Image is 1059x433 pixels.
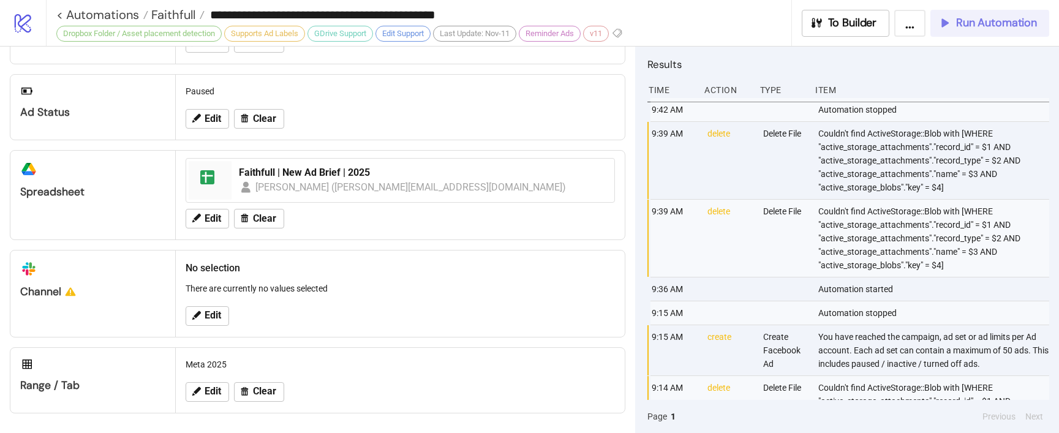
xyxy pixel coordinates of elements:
div: Delete File [762,200,809,277]
span: Edit [205,386,221,397]
div: Reminder Ads [519,26,581,42]
button: Clear [234,209,284,228]
div: Couldn't find ActiveStorage::Blob with [WHERE "active_storage_attachments"."record_id" = $1 AND "... [817,122,1052,199]
span: Edit [205,310,221,321]
button: Edit [186,382,229,402]
span: Edit [205,113,221,124]
div: Couldn't find ActiveStorage::Blob with [WHERE "active_storage_attachments"."record_id" = $1 AND "... [817,200,1052,277]
div: Automation stopped [817,98,1052,121]
button: Clear [234,382,284,402]
span: Clear [253,386,276,397]
button: Previous [979,410,1019,423]
div: Item [814,78,1049,102]
button: ... [894,10,925,37]
div: 9:39 AM [650,122,698,199]
span: Run Automation [956,16,1037,30]
div: 9:42 AM [650,98,698,121]
div: delete [706,200,753,277]
div: 9:39 AM [650,200,698,277]
div: Automation started [817,277,1052,301]
div: v11 [583,26,609,42]
div: Spreadsheet [20,185,165,199]
div: create [706,325,753,375]
a: Faithfull [148,9,205,21]
span: Faithfull [148,7,195,23]
span: Clear [253,213,276,224]
div: Channel [20,285,165,299]
p: There are currently no values selected [186,282,615,295]
button: To Builder [802,10,890,37]
div: Automation stopped [817,301,1052,325]
div: Action [703,78,750,102]
div: Last Update: Nov-11 [433,26,516,42]
div: Paused [181,80,620,103]
span: Page [647,410,667,423]
span: Clear [253,113,276,124]
span: Edit [205,213,221,224]
button: Clear [234,109,284,129]
button: Run Automation [930,10,1049,37]
span: To Builder [828,16,877,30]
div: Dropbox Folder / Asset placement detection [56,26,222,42]
div: 9:15 AM [650,325,698,375]
div: Delete File [762,122,809,199]
div: Create Facebook Ad [762,325,809,375]
button: Edit [186,306,229,326]
div: You have reached the campaign, ad set or ad limits per Ad account. Each ad set can contain a maxi... [817,325,1052,375]
h2: No selection [186,260,615,276]
div: Range / Tab [20,378,165,393]
div: Type [759,78,806,102]
div: [PERSON_NAME] ([PERSON_NAME][EMAIL_ADDRESS][DOMAIN_NAME]) [255,179,567,195]
div: Meta 2025 [181,353,620,376]
div: 9:36 AM [650,277,698,301]
div: Edit Support [375,26,431,42]
div: Supports Ad Labels [224,26,305,42]
a: < Automations [56,9,148,21]
div: 9:15 AM [650,301,698,325]
button: Edit [186,209,229,228]
h2: Results [647,56,1049,72]
div: GDrive Support [307,26,373,42]
button: Edit [186,109,229,129]
div: Faithfull | New Ad Brief | 2025 [239,166,607,179]
button: Next [1022,410,1047,423]
div: delete [706,122,753,199]
button: 1 [667,410,679,423]
div: Time [647,78,695,102]
div: Ad Status [20,105,165,119]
